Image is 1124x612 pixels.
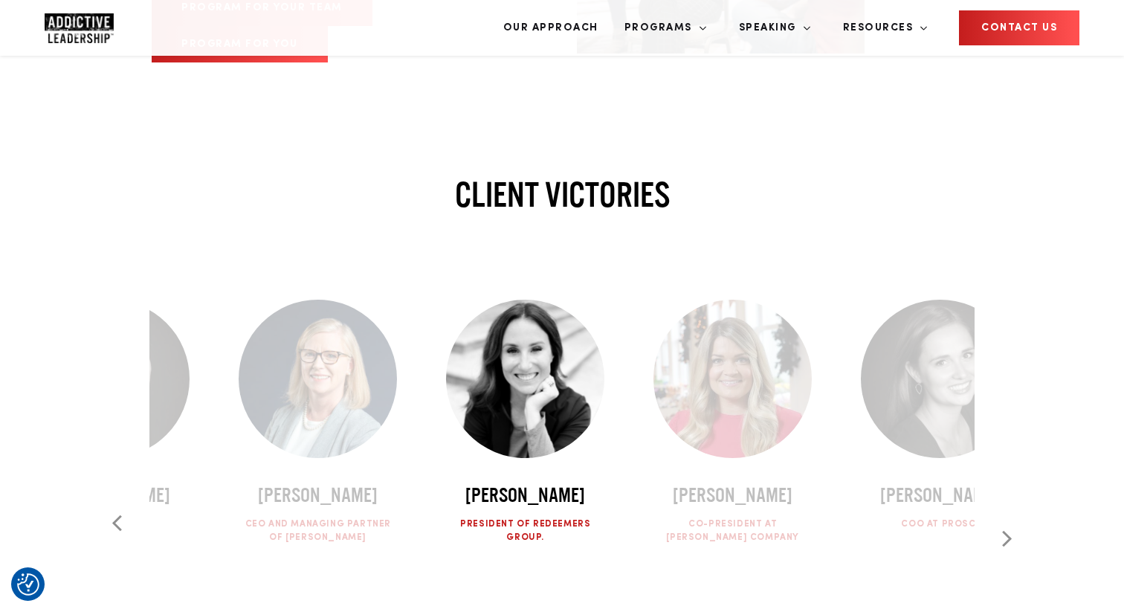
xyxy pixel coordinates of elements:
[446,480,604,510] p: [PERSON_NAME]
[653,518,812,544] p: Co-President at [PERSON_NAME] Company
[861,480,1019,510] p: [PERSON_NAME]
[17,573,39,596] button: Consent Preferences
[959,10,1079,45] a: CONTACT US
[17,573,39,596] img: Revisit consent button
[239,518,397,544] p: CEO and Managing Partner of [PERSON_NAME]
[446,518,604,544] p: President of Redeemers Group.
[239,480,397,510] p: [PERSON_NAME]
[653,480,812,510] p: [PERSON_NAME]
[105,174,1019,215] h2: CLIENT VICTORIES
[45,13,134,43] a: Home
[45,13,114,43] img: Company Logo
